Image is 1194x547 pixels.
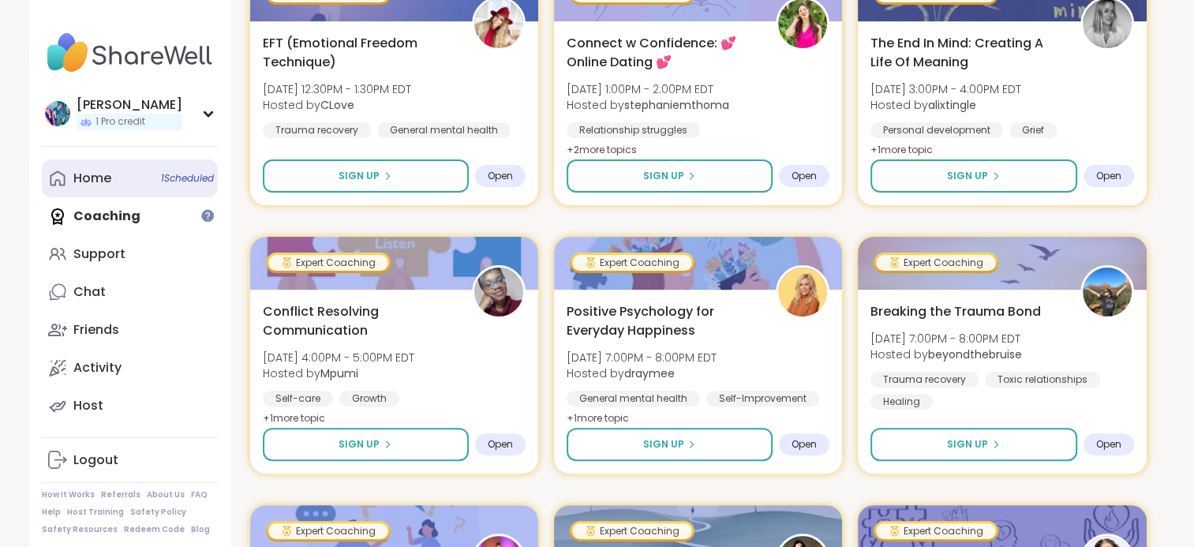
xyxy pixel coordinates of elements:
b: draymee [624,365,675,381]
div: Logout [73,451,118,469]
div: Expert Coaching [876,523,996,539]
a: Chat [42,273,218,311]
a: Home1Scheduled [42,159,218,197]
span: [DATE] 1:00PM - 2:00PM EDT [567,81,729,97]
span: [DATE] 7:00PM - 8:00PM EDT [870,331,1022,347]
span: Positive Psychology for Everyday Happiness [567,302,758,340]
div: General mental health [567,391,700,407]
span: Sign Up [947,169,988,183]
b: beyondthebruise [928,347,1022,362]
span: Conflict Resolving Communication [263,302,455,340]
b: CLove [320,97,354,113]
div: Self-Improvement [706,391,819,407]
img: Mpumi [474,268,523,317]
a: Activity [42,349,218,387]
span: Hosted by [567,365,717,381]
span: Open [792,438,817,451]
span: [DATE] 3:00PM - 4:00PM EDT [870,81,1021,97]
img: ShareWell Nav Logo [42,25,218,81]
span: Sign Up [339,169,380,183]
div: [PERSON_NAME] [77,96,182,114]
div: Expert Coaching [268,255,388,271]
a: Host Training [67,507,124,518]
div: Expert Coaching [572,523,692,539]
div: General mental health [377,122,511,138]
a: Redeem Code [124,524,185,535]
span: 1 Scheduled [161,172,214,185]
a: Support [42,235,218,273]
span: Sign Up [642,437,683,451]
div: Activity [73,359,122,377]
span: Breaking the Trauma Bond [870,302,1041,321]
button: Sign Up [567,428,773,461]
button: Sign Up [567,159,773,193]
div: Host [73,397,103,414]
a: About Us [147,489,185,500]
span: The End In Mind: Creating A Life Of Meaning [870,34,1062,72]
span: Hosted by [870,347,1022,362]
img: beyondthebruise [1083,268,1132,317]
a: Logout [42,441,218,479]
span: [DATE] 12:30PM - 1:30PM EDT [263,81,411,97]
iframe: Spotlight [201,209,214,222]
div: Expert Coaching [876,255,996,271]
img: draymee [778,268,827,317]
div: Healing [870,394,933,410]
span: Open [792,170,817,182]
div: Support [73,245,125,263]
a: FAQ [191,489,208,500]
button: Sign Up [870,159,1076,193]
a: Friends [42,311,218,349]
div: Toxic relationships [985,372,1100,388]
button: Sign Up [263,428,469,461]
div: Trauma recovery [263,122,371,138]
div: Grief [1009,122,1057,138]
div: Expert Coaching [572,255,692,271]
a: Referrals [101,489,140,500]
span: Hosted by [870,97,1021,113]
div: Expert Coaching [268,523,388,539]
span: 1 Pro credit [95,115,145,129]
span: Sign Up [947,437,988,451]
a: Host [42,387,218,425]
a: Safety Policy [130,507,186,518]
div: Friends [73,321,119,339]
a: Help [42,507,61,518]
img: hollyjanicki [45,101,70,126]
a: Blog [191,524,210,535]
span: Hosted by [567,97,729,113]
span: Open [1096,438,1121,451]
button: Sign Up [263,159,469,193]
span: Sign Up [339,437,380,451]
button: Sign Up [870,428,1076,461]
span: Open [488,438,513,451]
span: Open [488,170,513,182]
b: alixtingle [928,97,976,113]
span: Hosted by [263,97,411,113]
a: Safety Resources [42,524,118,535]
div: Home [73,170,111,187]
div: Personal development [870,122,1003,138]
div: Relationship struggles [567,122,700,138]
b: stephaniemthoma [624,97,729,113]
span: Hosted by [263,365,414,381]
a: How It Works [42,489,95,500]
span: [DATE] 4:00PM - 5:00PM EDT [263,350,414,365]
span: Sign Up [642,169,683,183]
b: Mpumi [320,365,358,381]
div: Chat [73,283,106,301]
span: Connect w Confidence: 💕 Online Dating 💕 [567,34,758,72]
span: EFT (Emotional Freedom Technique) [263,34,455,72]
span: Open [1096,170,1121,182]
div: Trauma recovery [870,372,979,388]
span: [DATE] 7:00PM - 8:00PM EDT [567,350,717,365]
div: Self-care [263,391,333,407]
div: Growth [339,391,399,407]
